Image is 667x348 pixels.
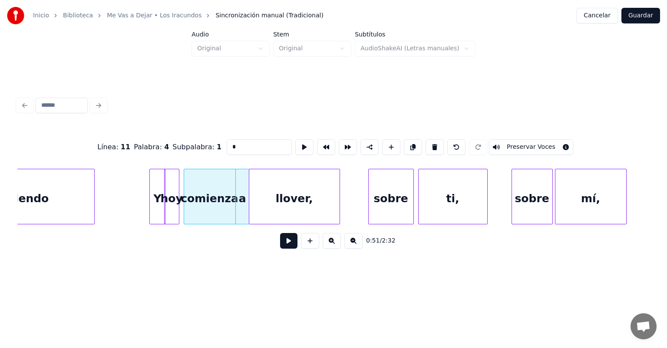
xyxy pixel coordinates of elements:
button: Cancelar [576,8,618,23]
div: Palabra : [134,142,169,152]
a: Chat abierto [631,313,657,339]
label: Subtítulos [355,31,475,37]
img: youka [7,7,24,24]
span: 11 [121,143,130,151]
span: 2:32 [382,236,395,245]
button: Guardar [621,8,660,23]
span: 0:51 [366,236,380,245]
div: Subpalabra : [172,142,221,152]
a: Biblioteca [63,11,93,20]
label: Stem [273,31,351,37]
span: 4 [164,143,169,151]
span: 1 [217,143,221,151]
label: Audio [192,31,270,37]
button: Toggle [489,139,573,155]
a: Me Vas a Dejar • Los Iracundos [107,11,201,20]
div: / [366,236,387,245]
nav: breadcrumb [33,11,324,20]
span: Sincronización manual (Tradicional) [215,11,323,20]
div: Línea : [97,142,130,152]
a: Inicio [33,11,49,20]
